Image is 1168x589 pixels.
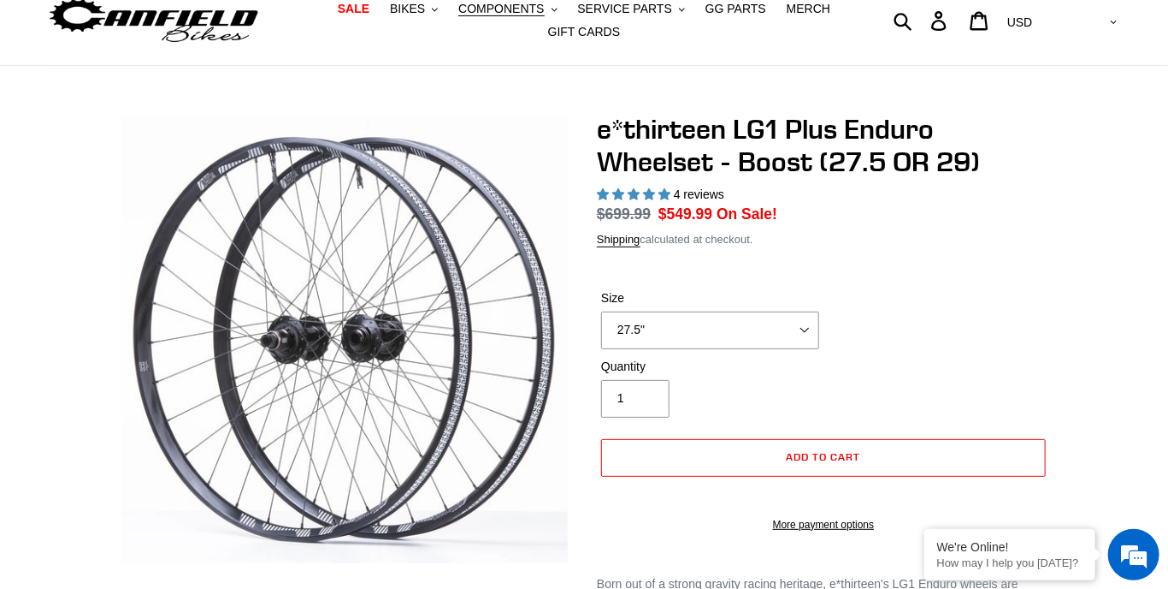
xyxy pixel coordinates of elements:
div: We're Online! [937,540,1082,554]
span: SALE [338,2,369,16]
h1: e*thirteen LG1 Plus Enduro Wheelset - Boost (27.5 OR 29) [597,113,1050,179]
label: Size [601,289,819,307]
span: $549.99 [658,205,712,223]
span: Add to cart [787,450,861,463]
span: On Sale! [717,203,777,225]
span: 4 reviews [674,187,724,201]
a: GIFT CARDS [540,21,629,44]
button: Add to cart [601,439,1046,477]
span: GIFT CARDS [548,25,621,39]
a: More payment options [601,517,1046,532]
span: COMPONENTS [458,2,544,16]
label: Quantity [601,358,819,376]
span: SERVICE PARTS [577,2,671,16]
div: calculated at checkout. [597,231,1050,248]
span: MERCH [787,2,830,16]
span: BIKES [390,2,425,16]
p: How may I help you today? [937,556,1082,569]
span: GG PARTS [705,2,766,16]
a: Shipping [597,233,640,247]
span: 5.00 stars [597,187,674,201]
s: $699.99 [597,205,651,223]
